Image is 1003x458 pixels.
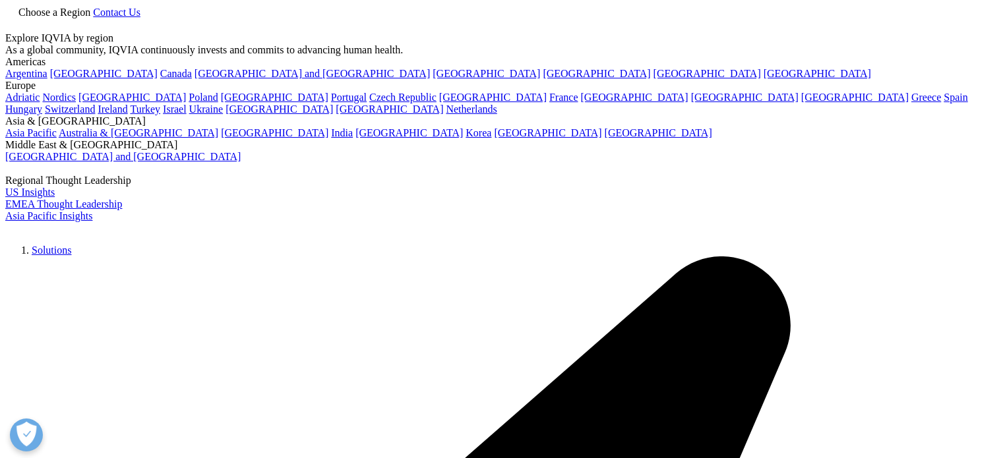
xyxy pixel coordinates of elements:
[5,103,42,115] a: Hungary
[5,56,998,68] div: Americas
[59,127,218,138] a: Australia & [GEOGRAPHIC_DATA]
[439,92,547,103] a: [GEOGRAPHIC_DATA]
[911,92,941,103] a: Greece
[5,139,998,151] div: Middle East & [GEOGRAPHIC_DATA]
[944,92,967,103] a: Spain
[5,186,55,198] a: US Insights
[221,92,328,103] a: [GEOGRAPHIC_DATA]
[543,68,650,79] a: [GEOGRAPHIC_DATA]
[93,7,140,18] a: Contact Us
[45,103,95,115] a: Switzerland
[331,127,353,138] a: India
[10,418,43,451] button: Open Preferences
[221,127,328,138] a: [GEOGRAPHIC_DATA]
[605,127,712,138] a: [GEOGRAPHIC_DATA]
[5,32,998,44] div: Explore IQVIA by region
[5,92,40,103] a: Adriatic
[78,92,186,103] a: [GEOGRAPHIC_DATA]
[5,198,122,210] a: EMEA Thought Leadership
[226,103,333,115] a: [GEOGRAPHIC_DATA]
[355,127,463,138] a: [GEOGRAPHIC_DATA]
[163,103,187,115] a: Israel
[369,92,437,103] a: Czech Republic
[764,68,871,79] a: [GEOGRAPHIC_DATA]
[5,80,998,92] div: Europe
[98,103,127,115] a: Ireland
[195,68,430,79] a: [GEOGRAPHIC_DATA] and [GEOGRAPHIC_DATA]
[5,68,47,79] a: Argentina
[5,127,57,138] a: Asia Pacific
[42,92,76,103] a: Nordics
[581,92,688,103] a: [GEOGRAPHIC_DATA]
[5,44,998,56] div: As a global community, IQVIA continuously invests and commits to advancing human health.
[5,151,241,162] a: [GEOGRAPHIC_DATA] and [GEOGRAPHIC_DATA]
[5,115,998,127] div: Asia & [GEOGRAPHIC_DATA]
[50,68,158,79] a: [GEOGRAPHIC_DATA]
[466,127,491,138] a: Korea
[160,68,192,79] a: Canada
[691,92,799,103] a: [GEOGRAPHIC_DATA]
[189,103,224,115] a: Ukraine
[801,92,909,103] a: [GEOGRAPHIC_DATA]
[5,210,92,221] a: Asia Pacific Insights
[653,68,761,79] a: [GEOGRAPHIC_DATA]
[549,92,578,103] a: France
[331,92,367,103] a: Portugal
[494,127,601,138] a: [GEOGRAPHIC_DATA]
[18,7,90,18] span: Choose a Region
[5,175,998,186] div: Regional Thought Leadership
[32,244,71,256] a: Solutions
[446,103,497,115] a: Netherlands
[336,103,443,115] a: [GEOGRAPHIC_DATA]
[189,92,218,103] a: Poland
[433,68,540,79] a: [GEOGRAPHIC_DATA]
[130,103,160,115] a: Turkey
